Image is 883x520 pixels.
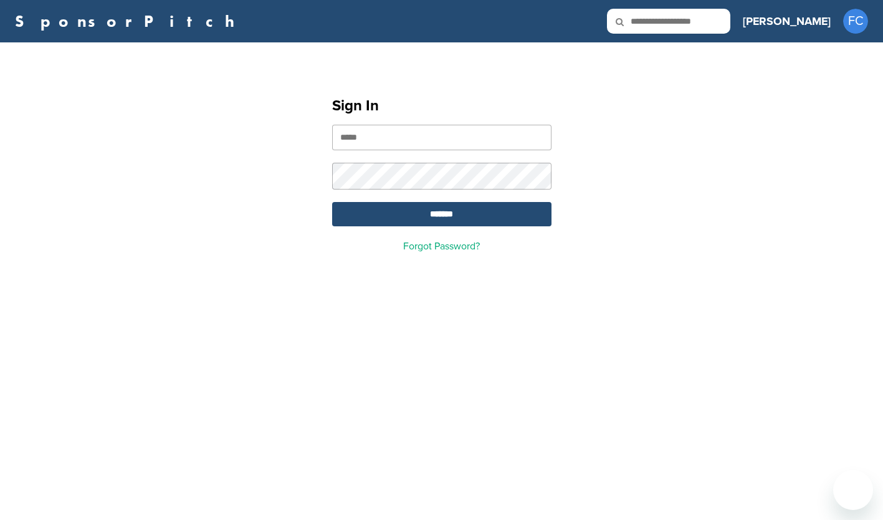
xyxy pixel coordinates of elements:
[843,9,868,34] span: FC
[15,13,242,29] a: SponsorPitch
[403,240,480,253] a: Forgot Password?
[743,7,831,35] a: [PERSON_NAME]
[743,12,831,30] h3: [PERSON_NAME]
[833,470,873,510] iframe: Button to launch messaging window
[332,95,551,117] h1: Sign In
